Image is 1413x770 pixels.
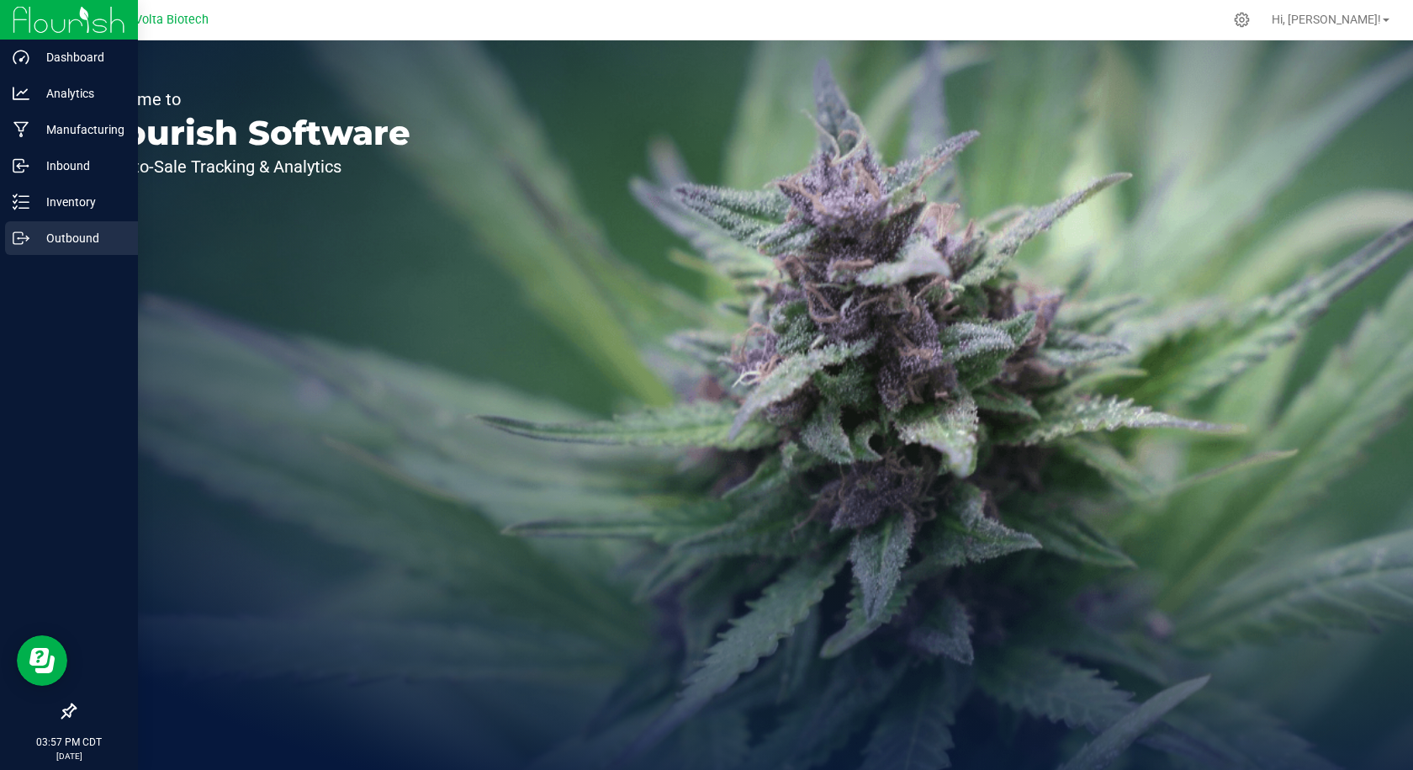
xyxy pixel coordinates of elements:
[13,194,29,210] inline-svg: Inventory
[1231,12,1252,28] div: Manage settings
[1272,13,1381,26] span: Hi, [PERSON_NAME]!
[29,192,130,212] p: Inventory
[29,228,130,248] p: Outbound
[13,157,29,174] inline-svg: Inbound
[91,158,410,175] p: Seed-to-Sale Tracking & Analytics
[29,119,130,140] p: Manufacturing
[13,85,29,102] inline-svg: Analytics
[8,735,130,750] p: 03:57 PM CDT
[135,13,209,27] span: Volta Biotech
[29,47,130,67] p: Dashboard
[8,750,130,762] p: [DATE]
[29,83,130,104] p: Analytics
[13,230,29,247] inline-svg: Outbound
[29,156,130,176] p: Inbound
[13,121,29,138] inline-svg: Manufacturing
[17,635,67,686] iframe: Resource center
[91,116,410,150] p: Flourish Software
[13,49,29,66] inline-svg: Dashboard
[91,91,410,108] p: Welcome to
